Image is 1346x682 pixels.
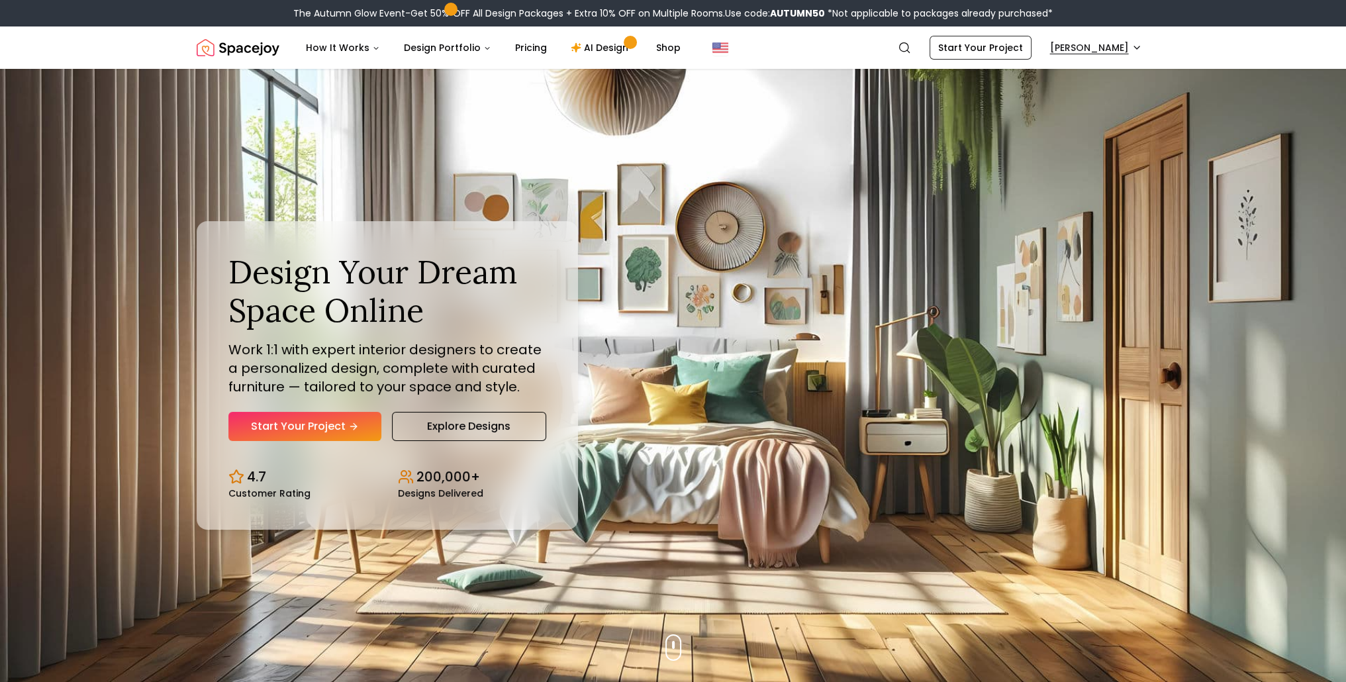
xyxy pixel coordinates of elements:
button: Design Portfolio [393,34,502,61]
a: Pricing [505,34,557,61]
a: AI Design [560,34,643,61]
a: Start Your Project [228,412,381,441]
img: Spacejoy Logo [197,34,279,61]
p: 4.7 [247,467,266,486]
img: United States [712,40,728,56]
h1: Design Your Dream Space Online [228,253,546,329]
p: 200,000+ [416,467,480,486]
div: The Autumn Glow Event-Get 50% OFF All Design Packages + Extra 10% OFF on Multiple Rooms. [293,7,1053,20]
nav: Main [295,34,691,61]
span: *Not applicable to packages already purchased* [825,7,1053,20]
button: How It Works [295,34,391,61]
a: Explore Designs [392,412,546,441]
small: Designs Delivered [398,489,483,498]
nav: Global [197,26,1150,69]
button: [PERSON_NAME] [1042,36,1150,60]
a: Spacejoy [197,34,279,61]
div: Design stats [228,457,546,498]
p: Work 1:1 with expert interior designers to create a personalized design, complete with curated fu... [228,340,546,396]
small: Customer Rating [228,489,311,498]
span: Use code: [725,7,825,20]
b: AUTUMN50 [770,7,825,20]
a: Shop [646,34,691,61]
a: Start Your Project [930,36,1032,60]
